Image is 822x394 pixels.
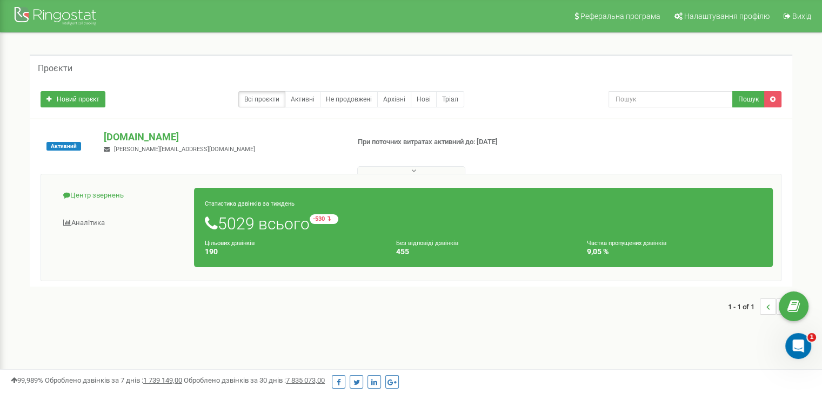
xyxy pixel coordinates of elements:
p: [DOMAIN_NAME] [104,130,340,144]
u: 7 835 073,00 [286,376,325,384]
a: Аналiтика [49,210,195,236]
nav: ... [728,288,792,325]
u: 1 739 149,00 [143,376,182,384]
span: [PERSON_NAME][EMAIL_ADDRESS][DOMAIN_NAME] [114,146,255,153]
a: Тріал [436,91,464,107]
span: Оброблено дзвінків за 30 днів : [184,376,325,384]
span: 99,989% [11,376,43,384]
small: Цільових дзвінків [205,240,255,247]
h4: 190 [205,248,380,256]
h5: Проєкти [38,64,72,73]
input: Пошук [609,91,733,107]
a: Архівні [377,91,411,107]
small: -530 [310,214,338,224]
span: Вихід [792,12,811,21]
small: Частка пропущених дзвінків [587,240,666,247]
a: Всі проєкти [238,91,285,107]
h1: 5029 всього [205,214,762,233]
button: Пошук [732,91,765,107]
span: Активний [46,142,81,151]
span: Налаштування профілю [684,12,770,21]
span: Реферальна програма [580,12,660,21]
small: Без відповіді дзвінків [396,240,458,247]
span: Оброблено дзвінків за 7 днів : [45,376,182,384]
a: Центр звернень [49,182,195,209]
iframe: Intercom live chat [785,333,811,359]
h4: 455 [396,248,571,256]
a: Не продовжені [320,91,378,107]
a: Активні [285,91,320,107]
p: При поточних витратах активний до: [DATE] [358,137,531,147]
a: Новий проєкт [41,91,105,107]
a: Нові [411,91,437,107]
small: Статистика дзвінків за тиждень [205,200,295,207]
span: 1 [807,333,816,342]
span: 1 - 1 of 1 [728,298,760,315]
h4: 9,05 % [587,248,762,256]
